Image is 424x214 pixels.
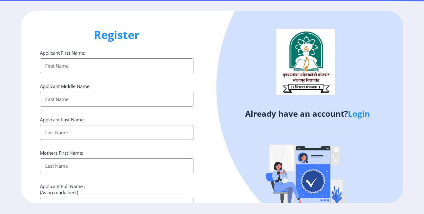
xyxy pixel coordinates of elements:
[348,108,370,119] a: Login
[40,116,85,123] label: Applicant Last Name:
[40,92,194,107] input: First Name
[40,50,85,56] label: Applicant First Name:
[40,150,83,156] label: Mothers First Name:
[40,58,194,73] input: First Name
[40,27,194,42] h1: Register
[40,125,194,140] input: Last Name
[40,183,85,195] label: Applicant Full Name : (As on marksheet)
[40,158,194,173] input: Last Name
[276,29,335,95] img: logo
[40,198,194,213] input: Full Name
[40,83,91,89] label: Applicant Middle Name:
[217,109,398,119] h4: Already have an account?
